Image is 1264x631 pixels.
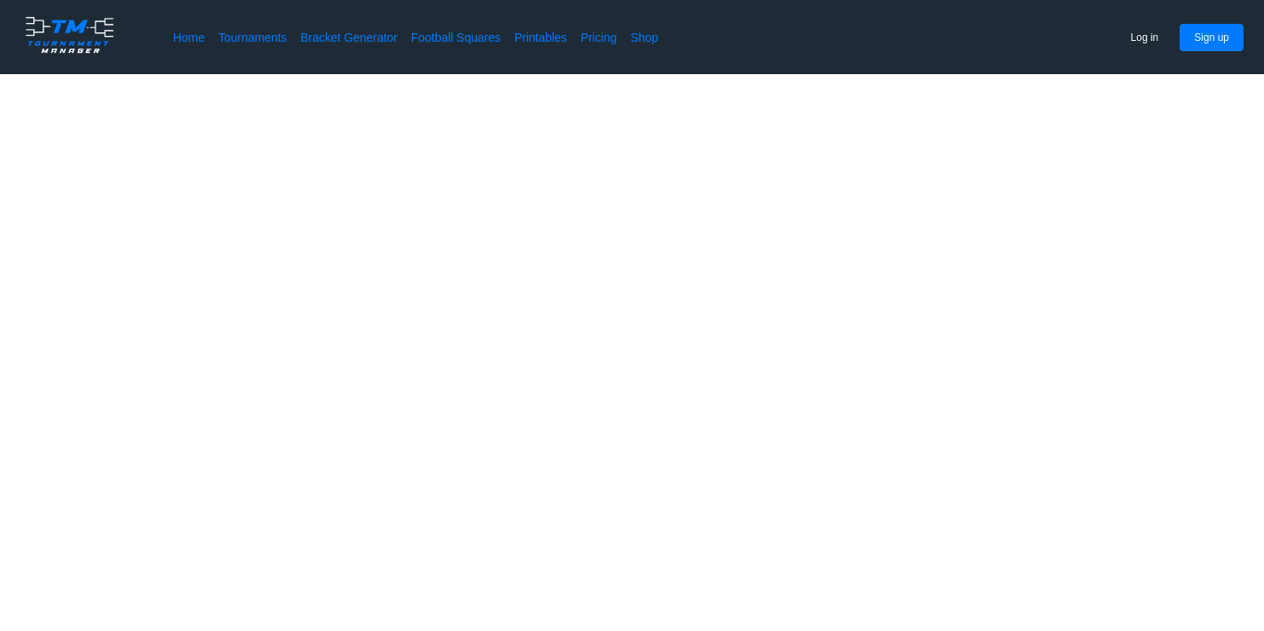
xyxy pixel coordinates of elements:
a: Tournaments [218,29,287,46]
a: Shop [630,29,658,46]
a: Pricing [581,29,617,46]
img: logo.ffa97a18e3bf2c7d.png [20,14,119,56]
a: Football Squares [411,29,501,46]
button: Log in [1116,24,1174,51]
button: Sign up [1180,24,1244,51]
a: Bracket Generator [300,29,397,46]
a: Home [173,29,205,46]
a: Printables [514,29,567,46]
